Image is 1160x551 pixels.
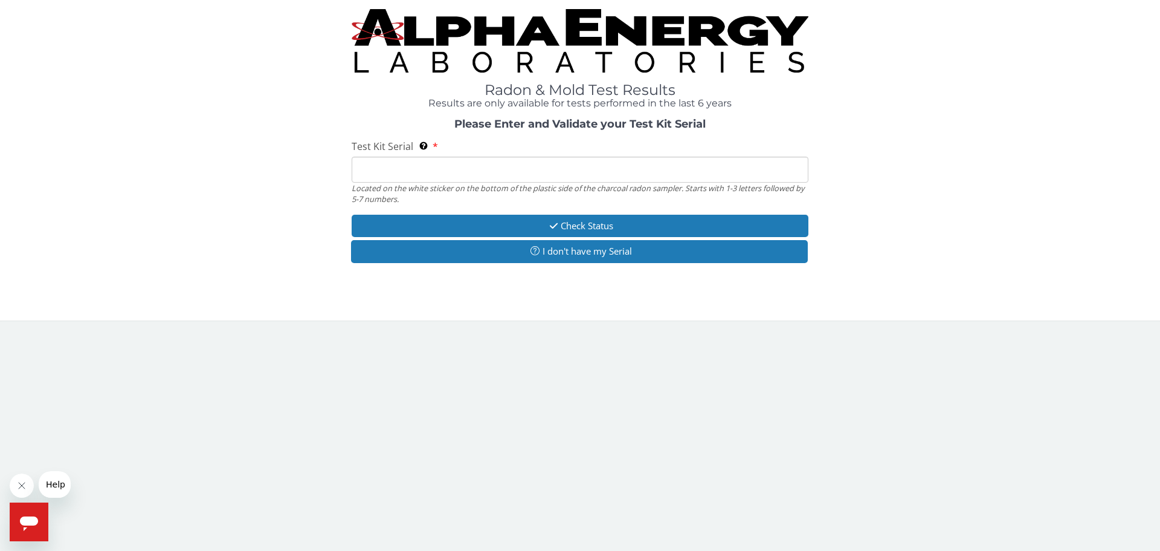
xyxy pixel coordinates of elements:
iframe: Button to launch messaging window [10,503,48,541]
div: Located on the white sticker on the bottom of the plastic side of the charcoal radon sampler. Sta... [352,183,808,205]
img: TightCrop.jpg [352,9,808,73]
button: Check Status [352,215,808,237]
iframe: Close message [10,474,34,498]
button: I don't have my Serial [351,240,808,262]
h1: Radon & Mold Test Results [352,82,808,98]
h4: Results are only available for tests performed in the last 6 years [352,98,808,109]
iframe: Message from company [39,471,71,498]
span: Test Kit Serial [352,140,413,153]
strong: Please Enter and Validate your Test Kit Serial [454,117,706,131]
